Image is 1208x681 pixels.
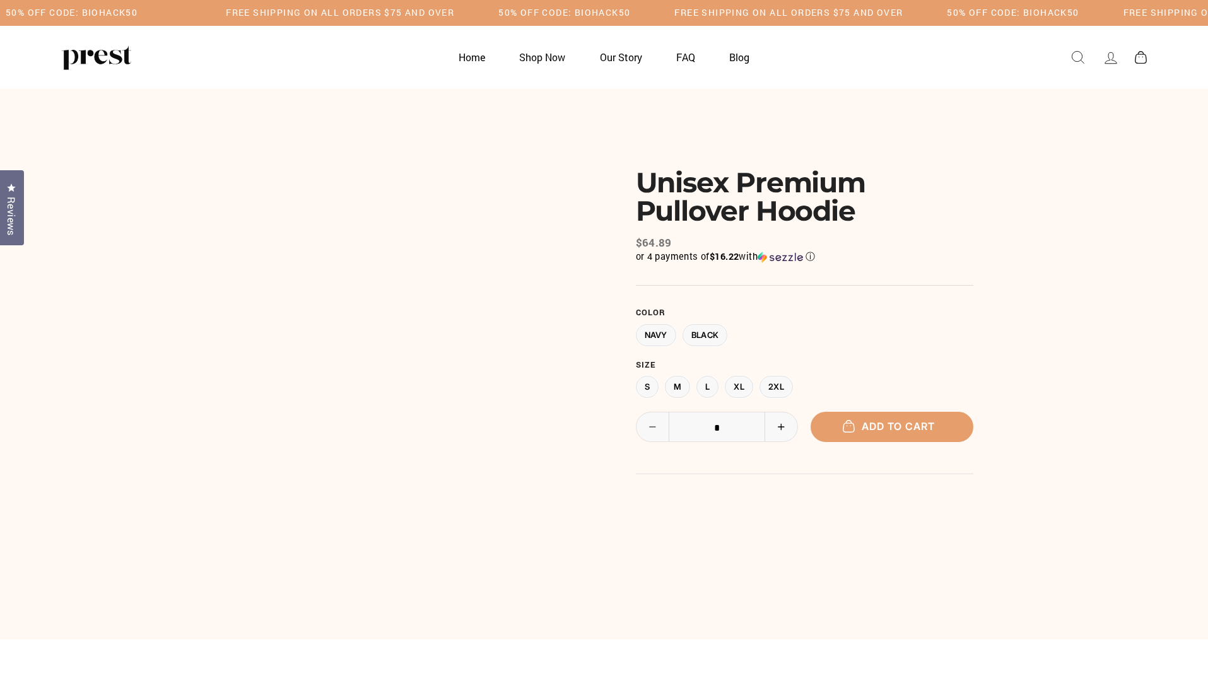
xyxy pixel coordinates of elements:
h1: Unisex Premium Pullover Hoodie [636,168,973,225]
span: Add to cart [849,420,935,433]
label: Navy [636,324,676,346]
a: Home [443,45,501,69]
a: FAQ [660,45,711,69]
label: Color [636,308,973,318]
a: Our Story [584,45,658,69]
img: PREST ORGANICS [62,45,131,70]
span: $64.89 [636,235,672,250]
img: Sezzle [758,252,803,263]
label: Black [683,324,728,346]
div: or 4 payments of$16.22withSezzle Click to learn more about Sezzle [636,250,973,263]
span: Reviews [3,197,20,236]
ul: Primary [443,45,766,69]
div: or 4 payments of with [636,250,973,263]
h5: 50% OFF CODE: BIOHACK50 [6,8,138,18]
label: S [636,376,659,398]
span: $16.22 [710,250,739,262]
h5: Free Shipping on all orders $75 and over [674,8,903,18]
a: Blog [713,45,765,69]
button: Reduce item quantity by one [636,412,669,441]
button: Increase item quantity by one [765,412,797,441]
button: Add to cart [811,412,973,441]
a: Shop Now [503,45,581,69]
label: 2XL [759,376,793,398]
label: Size [636,360,973,370]
input: quantity [636,412,798,443]
h5: Free Shipping on all orders $75 and over [226,8,454,18]
label: L [696,376,718,398]
label: XL [725,376,753,398]
h5: 50% OFF CODE: BIOHACK50 [947,8,1079,18]
h5: 50% OFF CODE: BIOHACK50 [498,8,630,18]
label: M [665,376,690,398]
